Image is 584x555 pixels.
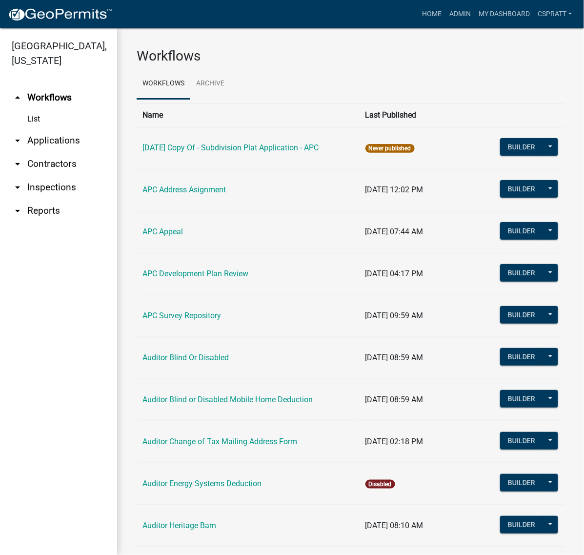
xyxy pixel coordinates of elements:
th: Last Published [360,103,491,127]
th: Name [137,103,360,127]
span: [DATE] 07:44 AM [365,227,423,236]
span: [DATE] 02:18 PM [365,437,423,446]
a: APC Appeal [142,227,183,236]
button: Builder [500,390,543,408]
a: APC Development Plan Review [142,269,248,278]
span: [DATE] 12:02 PM [365,185,423,194]
button: Builder [500,222,543,240]
button: Builder [500,474,543,492]
button: Builder [500,138,543,156]
button: Builder [500,348,543,366]
a: Home [418,5,445,23]
a: cspratt [534,5,576,23]
i: arrow_drop_down [12,158,23,170]
a: Archive [190,68,230,100]
a: Auditor Change of Tax Mailing Address Form [142,437,297,446]
button: Builder [500,180,543,198]
button: Builder [500,432,543,450]
a: Workflows [137,68,190,100]
i: arrow_drop_up [12,92,23,103]
span: [DATE] 08:59 AM [365,395,423,404]
span: [DATE] 08:10 AM [365,521,423,530]
span: [DATE] 04:17 PM [365,269,423,278]
span: [DATE] 09:59 AM [365,311,423,320]
a: Auditor Heritage Barn [142,521,216,530]
span: Disabled [365,480,395,489]
i: arrow_drop_down [12,182,23,193]
i: arrow_drop_down [12,205,23,217]
span: [DATE] 08:59 AM [365,353,423,362]
a: APC Address Asignment [142,185,226,194]
span: Never published [365,144,415,153]
a: Admin [445,5,475,23]
button: Builder [500,516,543,534]
a: [DATE] Copy Of - Subdivision Plat Application - APC [142,143,319,152]
button: Builder [500,264,543,282]
a: Auditor Blind or Disabled Mobile Home Deduction [142,395,313,404]
a: Auditor Blind Or Disabled [142,353,229,362]
button: Builder [500,306,543,324]
i: arrow_drop_down [12,135,23,146]
a: APC Survey Repository [142,311,221,320]
h3: Workflows [137,48,564,64]
a: My Dashboard [475,5,534,23]
a: Auditor Energy Systems Deduction [142,479,262,488]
